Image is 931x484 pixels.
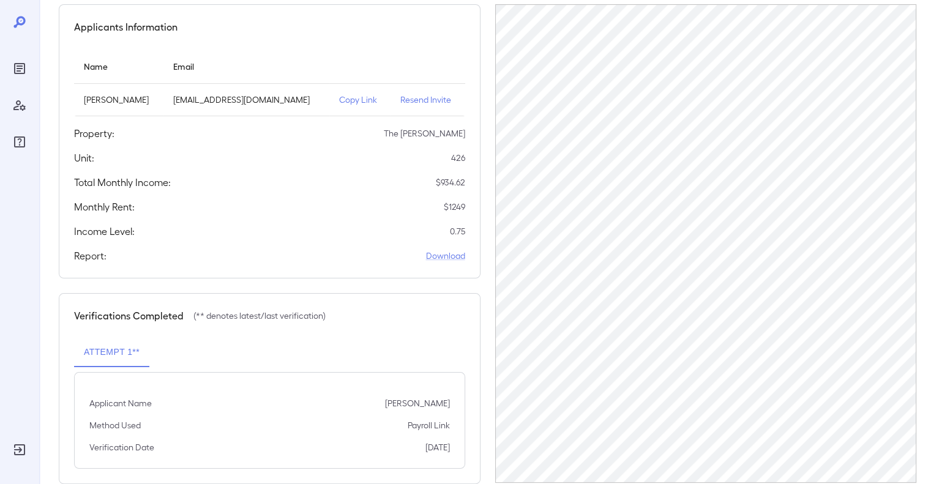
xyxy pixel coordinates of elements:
[74,224,135,239] h5: Income Level:
[451,152,465,164] p: 426
[74,151,94,165] h5: Unit:
[74,338,149,367] button: Attempt 1**
[74,248,107,263] h5: Report:
[426,250,465,262] a: Download
[163,49,329,84] th: Email
[10,132,29,152] div: FAQ
[193,310,326,322] p: (** denotes latest/last verification)
[10,440,29,460] div: Log Out
[444,201,465,213] p: $ 1249
[10,95,29,115] div: Manage Users
[74,175,171,190] h5: Total Monthly Income:
[436,176,465,188] p: $ 934.62
[425,441,450,453] p: [DATE]
[74,199,135,214] h5: Monthly Rent:
[74,308,184,323] h5: Verifications Completed
[339,94,381,106] p: Copy Link
[74,49,163,84] th: Name
[89,419,141,431] p: Method Used
[89,441,154,453] p: Verification Date
[89,397,152,409] p: Applicant Name
[450,225,465,237] p: 0.75
[173,94,319,106] p: [EMAIL_ADDRESS][DOMAIN_NAME]
[74,49,465,116] table: simple table
[408,419,450,431] p: Payroll Link
[384,127,465,140] p: The [PERSON_NAME]
[400,94,455,106] p: Resend Invite
[84,94,154,106] p: [PERSON_NAME]
[10,59,29,78] div: Reports
[74,126,114,141] h5: Property:
[74,20,178,34] h5: Applicants Information
[385,397,450,409] p: [PERSON_NAME]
